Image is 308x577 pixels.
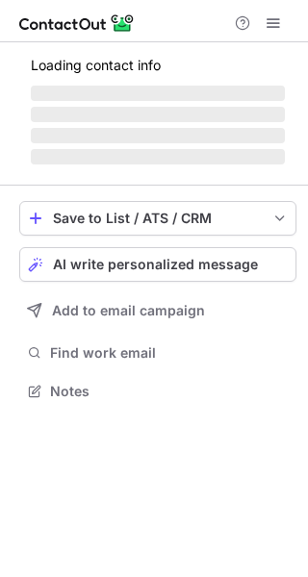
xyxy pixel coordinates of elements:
div: Save to List / ATS / CRM [53,211,263,226]
button: save-profile-one-click [19,201,296,236]
p: Loading contact info [31,58,285,73]
button: Find work email [19,339,296,366]
button: Add to email campaign [19,293,296,328]
span: ‌ [31,149,285,164]
span: Add to email campaign [52,303,205,318]
button: Notes [19,378,296,405]
span: AI write personalized message [53,257,258,272]
span: Find work email [50,344,289,362]
span: Notes [50,383,289,400]
button: AI write personalized message [19,247,296,282]
span: ‌ [31,128,285,143]
span: ‌ [31,86,285,101]
span: ‌ [31,107,285,122]
img: ContactOut v5.3.10 [19,12,135,35]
